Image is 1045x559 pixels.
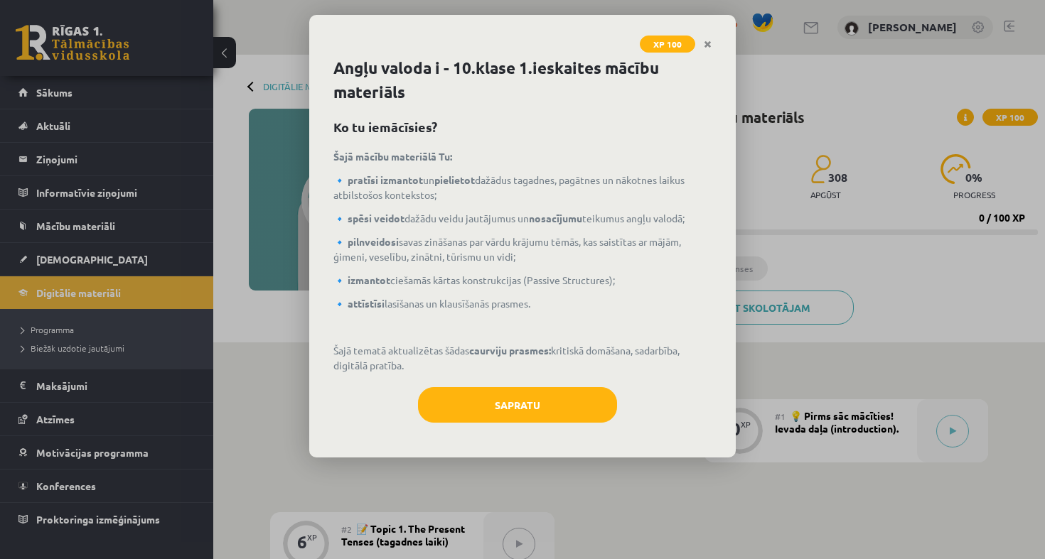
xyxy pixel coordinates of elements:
strong: 🔹 izmantot [333,273,390,286]
strong: 🔹 pratīsi izmantot [333,173,423,186]
p: lasīšanas un klausīšanās prasmes. [333,296,712,311]
p: un dažādus tagadnes, pagātnes un nākotnes laikus atbilstošos kontekstos; [333,173,712,202]
span: XP 100 [640,36,695,53]
strong: caurviju prasmes: [469,344,551,357]
p: Šajā tematā aktualizētas šādas kritiskā domāšana, sadarbība, digitālā pratība. [333,343,712,373]
button: Sapratu [418,387,617,423]
strong: Šajā mācību materiālā Tu: [333,150,452,163]
strong: pielietot [434,173,475,186]
p: savas zināšanas par vārdu krājumu tēmās, kas saistītas ar mājām, ģimeni, veselību, zinātni, tūris... [333,234,712,264]
h2: Ko tu iemācīsies? [333,117,712,136]
strong: 🔹 attīstīsi [333,297,385,310]
h1: Angļu valoda i - 10.klase 1.ieskaites mācību materiāls [333,56,712,104]
strong: nosacījumu [529,212,582,224]
strong: 🔹 spēsi veidot [333,212,404,224]
a: Close [695,31,720,58]
strong: 🔹 pilnveidosi [333,235,399,248]
p: ciešamās kārtas konstrukcijas (Passive Structures); [333,273,712,288]
p: dažādu veidu jautājumus un teikumus angļu valodā; [333,211,712,226]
